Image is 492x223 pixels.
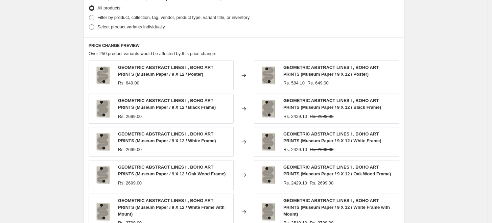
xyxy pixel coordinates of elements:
[92,202,113,222] img: gallerywrap-resized_212f066c-7c3d-4415-9b16-553eb73bee29_80x.jpg
[92,65,113,85] img: gallerywrap-resized_212f066c-7c3d-4415-9b16-553eb73bee29_80x.jpg
[118,80,139,86] div: Rs. 649.00
[307,80,329,86] strike: Rs. 649.00
[258,99,278,119] img: gallerywrap-resized_212f066c-7c3d-4415-9b16-553eb73bee29_80x.jpg
[118,165,226,176] span: GEOMETRIC ABSTRACT LINES I , BOHO ART PRINTS (Museum Paper / 9 X 12 / Oak Wood Frame)
[89,43,399,48] h6: PRICE CHANGE PREVIEW
[118,98,216,110] span: GEOMETRIC ABSTRACT LINES I , BOHO ART PRINTS (Museum Paper / 9 X 12 / Black Frame)
[97,15,250,20] span: Filter by product, collection, tag, vendor, product type, variant title, or inventory
[118,146,142,153] div: Rs. 2699.00
[283,98,381,110] span: GEOMETRIC ABSTRACT LINES I , BOHO ART PRINTS (Museum Paper / 9 X 12 / Black Frame)
[283,131,381,143] span: GEOMETRIC ABSTRACT LINES I , BOHO ART PRINTS (Museum Paper / 9 X 12 / White Frame)
[258,202,278,222] img: gallerywrap-resized_212f066c-7c3d-4415-9b16-553eb73bee29_80x.jpg
[310,180,333,187] strike: Rs. 2699.00
[283,113,307,120] div: Rs. 2429.10
[283,180,307,187] div: Rs. 2429.10
[258,65,278,85] img: gallerywrap-resized_212f066c-7c3d-4415-9b16-553eb73bee29_80x.jpg
[283,80,305,86] div: Rs. 584.10
[118,65,213,77] span: GEOMETRIC ABSTRACT LINES I , BOHO ART PRINTS (Museum Paper / 9 X 12 / Poster)
[97,24,165,29] span: Select product variants individually
[118,198,225,217] span: GEOMETRIC ABSTRACT LINES I , BOHO ART PRINTS (Museum Paper / 9 X 12 / White Frame with Mount)
[92,99,113,119] img: gallerywrap-resized_212f066c-7c3d-4415-9b16-553eb73bee29_80x.jpg
[97,5,120,10] span: All products
[310,113,333,120] strike: Rs. 2699.00
[118,113,142,120] div: Rs. 2699.00
[310,146,333,153] strike: Rs. 2699.00
[89,51,216,56] span: Over 250 product variants would be affected by this price change:
[258,165,278,185] img: gallerywrap-resized_212f066c-7c3d-4415-9b16-553eb73bee29_80x.jpg
[283,165,391,176] span: GEOMETRIC ABSTRACT LINES I , BOHO ART PRINTS (Museum Paper / 9 X 12 / Oak Wood Frame)
[92,132,113,152] img: gallerywrap-resized_212f066c-7c3d-4415-9b16-553eb73bee29_80x.jpg
[258,132,278,152] img: gallerywrap-resized_212f066c-7c3d-4415-9b16-553eb73bee29_80x.jpg
[92,165,113,185] img: gallerywrap-resized_212f066c-7c3d-4415-9b16-553eb73bee29_80x.jpg
[118,131,216,143] span: GEOMETRIC ABSTRACT LINES I , BOHO ART PRINTS (Museum Paper / 9 X 12 / White Frame)
[283,65,379,77] span: GEOMETRIC ABSTRACT LINES I , BOHO ART PRINTS (Museum Paper / 9 X 12 / Poster)
[283,146,307,153] div: Rs. 2429.10
[118,180,142,187] div: Rs. 2699.00
[283,198,390,217] span: GEOMETRIC ABSTRACT LINES I , BOHO ART PRINTS (Museum Paper / 9 X 12 / White Frame with Mount)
